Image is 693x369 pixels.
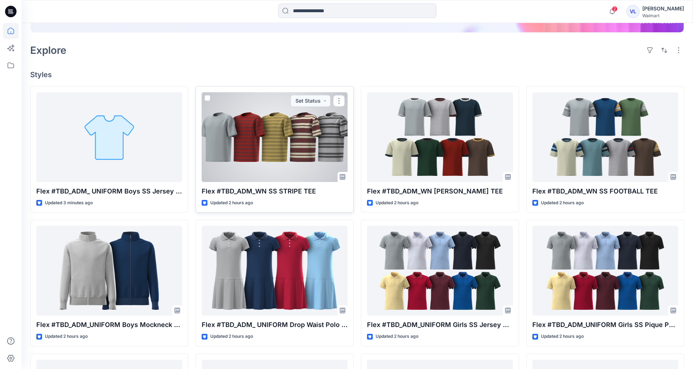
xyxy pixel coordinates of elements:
p: Updated 2 hours ago [210,333,253,340]
p: Updated 2 hours ago [541,199,584,207]
p: Flex #TBD_ADM_WN SS FOOTBALL TEE [532,186,678,196]
p: Updated 2 hours ago [210,199,253,207]
p: Flex #TBD_ADM_UNIFORM Girls SS Jersey Polo [367,320,513,330]
a: Flex #TBD_ADM_WN SS FOOTBALL TEE [532,92,678,182]
h2: Explore [30,45,66,56]
div: VL [627,5,639,18]
span: 2 [612,6,618,12]
p: Updated 3 minutes ago [45,199,93,207]
a: Flex #TBD_ADM_ UNIFORM Drop Waist Polo Dress [202,226,348,316]
h4: Styles [30,70,684,79]
a: Flex #TBD_ADM_UNIFORM Girls SS Pique Polo [532,226,678,316]
p: Updated 2 hours ago [541,333,584,340]
p: Updated 2 hours ago [376,199,418,207]
p: Flex #TBD_ADM_ UNIFORM Drop Waist Polo Dress [202,320,348,330]
p: Updated 2 hours ago [45,333,88,340]
a: Flex #TBD_ADM_UNIFORM Girls SS Jersey Polo [367,226,513,316]
p: Updated 2 hours ago [376,333,418,340]
p: Flex #TBD_ADM_ UNIFORM Boys SS Jersey Polo [36,186,182,196]
p: Flex #TBD_ADM_WN [PERSON_NAME] TEE [367,186,513,196]
a: Flex #TBD_ADM_WN SS RINGER TEE [367,92,513,182]
a: Flex #TBD_ADM_ UNIFORM Boys SS Jersey Polo [36,92,182,182]
p: Flex #TBD_ADM_UNIFORM Boys Mockneck Full Zip [36,320,182,330]
div: Walmart [642,13,684,18]
a: Flex #TBD_ADM_WN SS STRIPE TEE [202,92,348,182]
p: Flex #TBD_ADM_UNIFORM Girls SS Pique Polo [532,320,678,330]
a: Flex #TBD_ADM_UNIFORM Boys Mockneck Full Zip [36,226,182,316]
p: Flex #TBD_ADM_WN SS STRIPE TEE [202,186,348,196]
div: [PERSON_NAME] [642,4,684,13]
